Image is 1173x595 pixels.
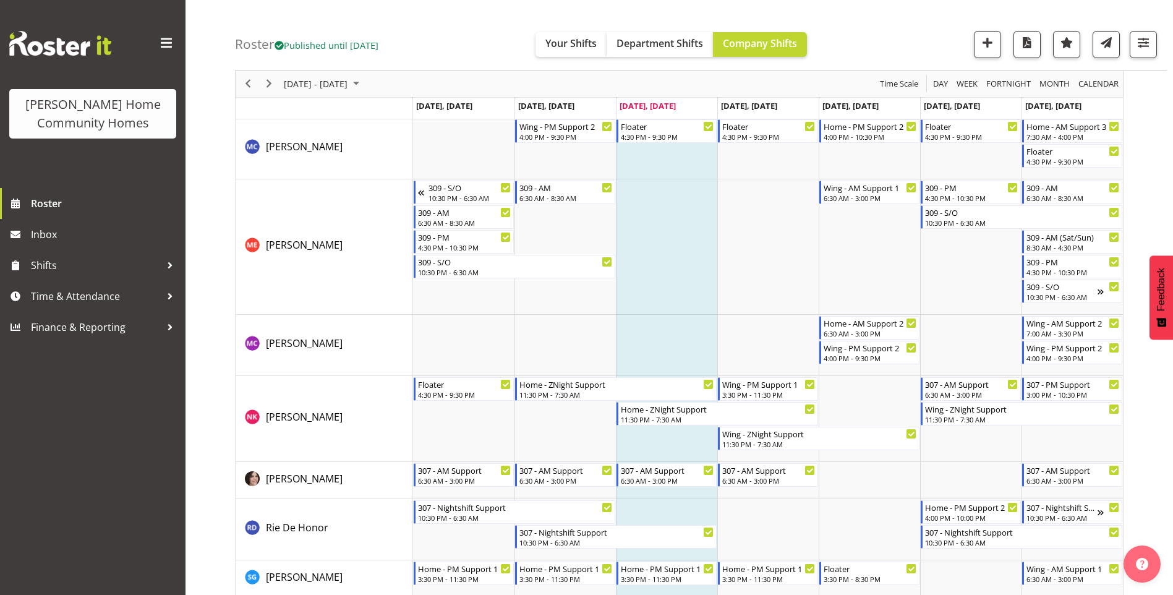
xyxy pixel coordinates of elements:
span: [DATE], [DATE] [822,100,879,111]
div: Maria Cerbas"s event - Floater Begin From Wednesday, October 8, 2025 at 4:30:00 PM GMT+13:00 Ends... [616,119,717,143]
span: Time & Attendance [31,287,161,306]
div: 307 - Nightshift Support [1026,501,1098,513]
div: 4:30 PM - 10:30 PM [925,193,1018,203]
div: Home - PM Support 1 [519,562,612,575]
span: Time Scale [879,77,919,92]
span: Department Shifts [616,36,703,50]
button: Highlight an important date within the roster. [1053,31,1080,58]
span: [PERSON_NAME] [266,410,343,424]
div: Navneet Kaur"s event - 307 - PM Support Begin From Sunday, October 12, 2025 at 3:00:00 PM GMT+13:... [1022,377,1122,401]
div: Navneet Kaur"s event - Floater Begin From Monday, October 6, 2025 at 4:30:00 PM GMT+13:00 Ends At... [414,377,514,401]
td: Mary Endaya resource [236,179,413,315]
div: Wing - PM Support 2 [824,341,916,354]
div: 11:30 PM - 7:30 AM [722,439,916,449]
button: Add a new shift [974,31,1001,58]
div: Rie De Honor"s event - 307 - Nightshift Support Begin From Tuesday, October 7, 2025 at 10:30:00 P... [515,525,717,549]
div: Maria Cerbas"s event - Wing - PM Support 2 Begin From Tuesday, October 7, 2025 at 4:00:00 PM GMT+... [515,119,615,143]
div: Navneet Kaur"s event - Home - ZNight Support Begin From Tuesday, October 7, 2025 at 11:30:00 PM G... [515,377,717,401]
div: 307 - AM Support [925,378,1018,390]
button: Feedback - Show survey [1150,255,1173,340]
button: Your Shifts [535,32,607,57]
div: Wing - PM Support 2 [519,120,612,132]
div: 309 - PM [925,181,1018,194]
div: 10:30 PM - 6:30 AM [925,218,1119,228]
div: 3:30 PM - 11:30 PM [519,574,612,584]
div: Sourav Guleria"s event - Home - PM Support 1 Begin From Monday, October 6, 2025 at 3:30:00 PM GMT... [414,562,514,585]
button: Filter Shifts [1130,31,1157,58]
div: 307 - AM Support [621,464,714,476]
div: 10:30 PM - 6:30 AM [519,537,714,547]
span: [PERSON_NAME] [266,336,343,350]
div: 307 - AM Support [519,464,612,476]
div: Home - PM Support 1 [722,562,815,575]
span: Day [932,77,949,92]
div: Home - AM Support 2 [824,317,916,329]
div: 309 - PM [418,231,511,243]
div: Home - ZNight Support [519,378,714,390]
div: 309 - AM [519,181,612,194]
span: [DATE], [DATE] [1025,100,1081,111]
span: Finance & Reporting [31,318,161,336]
div: Floater [824,562,916,575]
div: 6:30 AM - 3:00 PM [1026,476,1119,486]
div: 11:30 PM - 7:30 AM [925,414,1119,424]
div: Home - ZNight Support [621,403,815,415]
div: Wing - PM Support 1 [722,378,815,390]
div: 307 - Nightshift Support [519,526,714,538]
div: Sourav Guleria"s event - Floater Begin From Friday, October 10, 2025 at 3:30:00 PM GMT+13:00 Ends... [819,562,919,585]
span: [DATE], [DATE] [518,100,574,111]
div: Home - PM Support 1 [621,562,714,575]
td: Maria Cerbas resource [236,118,413,179]
div: 11:30 PM - 7:30 AM [519,390,714,400]
div: Rachida Ryan"s event - 307 - AM Support Begin From Tuesday, October 7, 2025 at 6:30:00 AM GMT+13:... [515,463,615,487]
div: 307 - AM Support [1026,464,1119,476]
div: 6:30 AM - 8:30 AM [1026,193,1119,203]
div: 307 - Nightshift Support [925,526,1119,538]
div: 6:30 AM - 3:00 PM [1026,574,1119,584]
span: Rie De Honor [266,521,328,534]
div: 10:30 PM - 6:30 AM [418,267,612,277]
h4: Roster [235,37,378,51]
div: 3:30 PM - 11:30 PM [722,390,815,400]
div: October 06 - 12, 2025 [279,71,367,97]
span: [PERSON_NAME] [266,140,343,153]
div: 4:30 PM - 9:30 PM [722,132,815,142]
div: 6:30 AM - 3:00 PM [519,476,612,486]
a: [PERSON_NAME] [266,570,343,584]
span: [DATE], [DATE] [721,100,777,111]
div: Mary Endaya"s event - 309 - AM (Sat/Sun) Begin From Sunday, October 12, 2025 at 8:30:00 AM GMT+13... [1022,230,1122,254]
div: Wing - AM Support 2 [1026,317,1119,329]
div: 3:30 PM - 11:30 PM [722,574,815,584]
div: 10:30 PM - 6:30 AM [1026,292,1098,302]
a: [PERSON_NAME] [266,471,343,486]
div: Miyoung Chung"s event - Wing - PM Support 2 Begin From Friday, October 10, 2025 at 4:00:00 PM GMT... [819,341,919,364]
button: Previous [240,77,257,92]
div: Maria Cerbas"s event - Home - PM Support 2 Begin From Friday, October 10, 2025 at 4:00:00 PM GMT+... [819,119,919,143]
div: 309 - AM [1026,181,1119,194]
div: 4:30 PM - 10:30 PM [1026,267,1119,277]
span: [PERSON_NAME] [266,570,343,584]
div: Sourav Guleria"s event - Home - PM Support 1 Begin From Wednesday, October 8, 2025 at 3:30:00 PM ... [616,562,717,585]
div: 3:30 PM - 11:30 PM [418,574,511,584]
img: Rosterit website logo [9,31,111,56]
div: Wing - ZNight Support [722,427,916,440]
div: [PERSON_NAME] Home Community Homes [22,95,164,132]
div: Maria Cerbas"s event - Floater Begin From Sunday, October 12, 2025 at 4:30:00 PM GMT+13:00 Ends A... [1022,144,1122,168]
div: 309 - AM (Sat/Sun) [1026,231,1119,243]
span: Inbox [31,225,179,244]
div: Mary Endaya"s event - 309 - PM Begin From Monday, October 6, 2025 at 4:30:00 PM GMT+13:00 Ends At... [414,230,514,254]
div: 6:30 AM - 3:00 PM [621,476,714,486]
div: Sourav Guleria"s event - Wing - AM Support 1 Begin From Sunday, October 12, 2025 at 6:30:00 AM GM... [1022,562,1122,585]
div: 4:30 PM - 9:30 PM [418,390,511,400]
div: Floater [621,120,714,132]
span: Your Shifts [545,36,597,50]
div: Home - PM Support 2 [925,501,1018,513]
div: Sourav Guleria"s event - Home - PM Support 1 Begin From Tuesday, October 7, 2025 at 3:30:00 PM GM... [515,562,615,585]
td: Miyoung Chung resource [236,315,413,376]
div: Wing - AM Support 1 [824,181,916,194]
div: Navneet Kaur"s event - Home - ZNight Support Begin From Wednesday, October 8, 2025 at 11:30:00 PM... [616,402,818,426]
span: Month [1038,77,1071,92]
div: Miyoung Chung"s event - Wing - AM Support 2 Begin From Sunday, October 12, 2025 at 7:00:00 AM GMT... [1022,316,1122,340]
div: Home - AM Support 3 [1026,120,1119,132]
div: 4:30 PM - 10:30 PM [418,242,511,252]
